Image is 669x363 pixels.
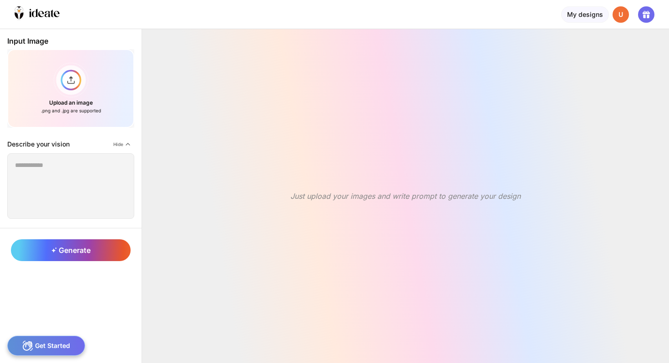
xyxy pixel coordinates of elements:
div: My designs [561,6,609,23]
div: Get Started [7,336,85,356]
div: Input Image [7,36,134,45]
span: Hide [113,141,123,147]
div: U [613,6,629,23]
div: Just upload your images and write prompt to generate your design [290,192,521,201]
span: Generate [51,246,91,255]
div: Describe your vision [7,140,70,148]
